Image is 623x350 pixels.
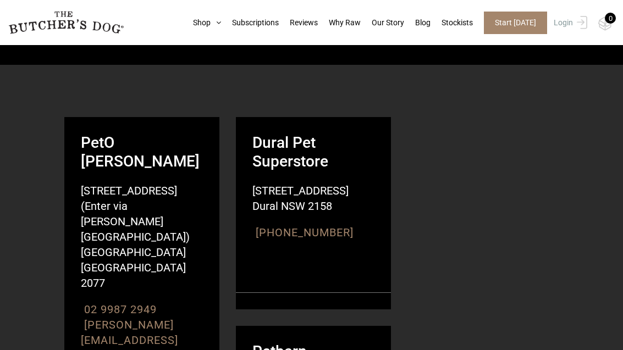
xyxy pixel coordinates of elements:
span: Start [DATE] [484,12,547,34]
a: [PHONE_NUMBER] [256,226,354,239]
span: : [236,225,368,240]
a: Start [DATE] [473,12,551,34]
span: Dural NSW 2158 [236,198,368,214]
span: : [64,302,196,317]
a: Our Story [361,17,404,29]
a: Subscriptions [221,17,279,29]
span: [GEOGRAPHIC_DATA] [GEOGRAPHIC_DATA] 2077 [64,245,196,291]
img: TBD_Cart-Empty.png [598,16,612,31]
span: [STREET_ADDRESS] [64,183,196,198]
a: Why Raw [318,17,361,29]
a: Login [551,12,587,34]
a: 02 9987 2949 [84,303,157,316]
a: Shop [182,17,221,29]
a: Blog [404,17,431,29]
span: (Enter via [PERSON_NAME][GEOGRAPHIC_DATA]) [64,198,196,245]
strong: Dural Pet Superstore [236,117,391,171]
strong: PetO [PERSON_NAME] [64,117,219,171]
span: [STREET_ADDRESS] [236,183,368,198]
a: Reviews [279,17,318,29]
a: Stockists [431,17,473,29]
div: 0 [605,13,616,24]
